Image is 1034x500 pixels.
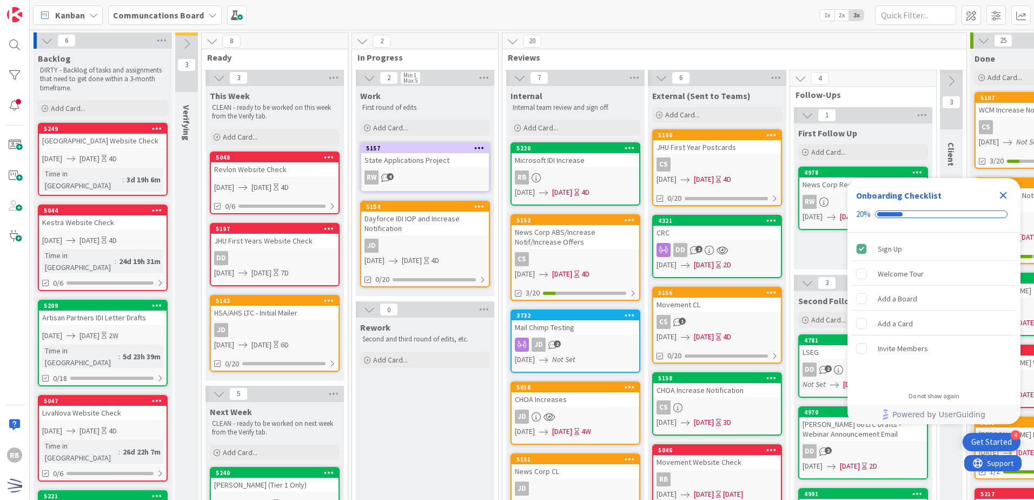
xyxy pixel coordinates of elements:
div: 5240 [216,469,339,477]
div: Time in [GEOGRAPHIC_DATA] [42,345,118,369]
span: Follow-Ups [796,89,923,100]
span: 0/20 [225,358,239,370]
div: DD [803,444,817,458]
div: 5196JHU First Year Postcards [653,130,781,154]
div: 4978News Corp Redesign [799,168,927,192]
div: 5143 [216,297,339,305]
div: 5196 [653,130,781,140]
b: Communcations Board [113,10,204,21]
span: 3/20 [990,155,1004,167]
div: RB [7,448,22,463]
span: : [122,174,124,186]
div: 5209 [44,302,167,310]
span: 7 [530,71,548,84]
div: CS [515,252,529,266]
div: 5157 [361,143,489,153]
span: Add Card... [987,73,1022,82]
div: 5151 [516,456,639,463]
div: 5047 [44,397,167,405]
img: avatar [7,478,22,493]
div: 4D [723,174,731,185]
a: Powered by UserGuiding [853,405,1015,424]
div: 5197JHU First Years Website Check [211,224,339,248]
span: 20 [523,35,541,48]
span: Add Card... [223,448,257,457]
p: CLEAN - ready to be worked on next week from the Verify tab. [212,419,337,437]
span: This Week [210,90,250,101]
div: 5156 [653,288,781,298]
div: 4781 [799,335,927,345]
div: 4321 [653,216,781,226]
div: 5220Microsoft IDI Increase [512,143,639,167]
div: DD [799,444,927,458]
div: 5152News Corp ABS/Increase Notif/Increase Offers [512,215,639,249]
div: CS [657,315,671,329]
p: Internal team review and sign off. [513,103,638,112]
span: [DATE] [840,211,860,222]
div: Kestra Website Check [39,215,167,229]
div: Add a Card [878,317,913,330]
span: 2 [825,365,832,372]
div: Onboarding Checklist [856,189,942,202]
div: Do not show again [909,392,959,400]
div: 4978 [804,169,927,176]
div: 4978 [799,168,927,177]
div: Mail Chimp Testing [512,320,639,334]
p: First round of edits [362,103,488,112]
span: [DATE] [694,174,714,185]
div: 5156 [658,289,781,297]
div: 5018 [516,384,639,391]
div: 20% [856,209,871,219]
span: 0/20 [375,274,389,285]
span: [DATE] [843,379,863,390]
div: 5143HSA/AHS LTC - Initial Mailer [211,296,339,320]
div: 5158 [658,374,781,382]
div: 5158CHOA Increase Notification [653,373,781,397]
div: Sign Up [878,242,902,255]
span: [DATE] [515,268,535,280]
div: Sign Up is complete. [852,237,1016,261]
div: CS [512,252,639,266]
div: Movement Website Check [653,455,781,469]
span: [DATE] [251,267,271,279]
div: 5044 [44,207,167,214]
div: Close Checklist [995,187,1012,204]
div: CS [979,120,993,134]
div: Invite Members is incomplete. [852,337,1016,360]
span: Add Card... [51,103,85,113]
div: Time in [GEOGRAPHIC_DATA] [42,168,122,192]
div: DD [214,251,228,265]
div: DD [803,363,817,377]
div: 5048 [211,153,339,162]
span: [DATE] [251,339,271,351]
input: Quick Filter... [875,5,956,25]
span: [DATE] [657,331,677,343]
div: JD [211,323,339,337]
span: 3 [818,277,836,290]
span: [DATE] [79,425,100,437]
div: 5209 [39,301,167,311]
span: [DATE] [364,255,385,266]
div: 5047 [39,396,167,406]
div: RB [512,170,639,185]
div: 5240[PERSON_NAME] (Tier 1 Only) [211,468,339,492]
span: [DATE] [803,211,823,222]
div: CS [653,400,781,415]
span: 5 [229,387,248,400]
div: RW [803,195,817,209]
div: 4D [581,268,589,280]
div: RB [515,170,529,185]
div: 26d 22h 7m [120,446,163,458]
span: Verifying [181,105,192,141]
span: 0/18 [53,373,67,384]
span: Add Card... [811,315,846,325]
div: 4D [581,187,589,198]
span: In Progress [357,52,485,63]
div: 5018 [512,383,639,392]
div: 4D [281,182,289,193]
div: 5154Dayforce IDI IOP and Increase Notification [361,202,489,235]
span: 1/2 [990,466,1000,477]
span: [DATE] [803,460,823,472]
div: 5046 [658,446,781,454]
div: JD [512,338,639,352]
